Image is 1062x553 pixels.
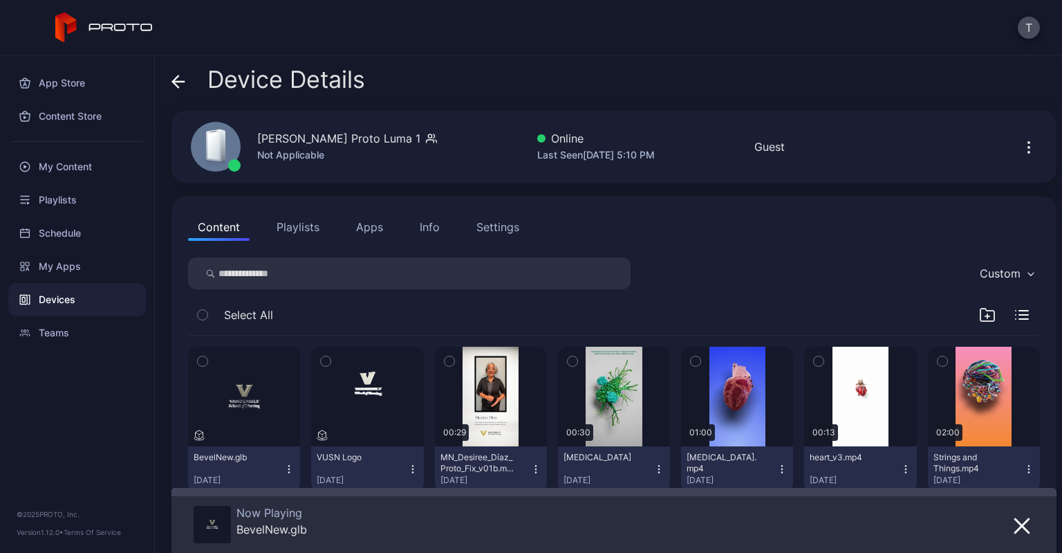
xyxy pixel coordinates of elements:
div: [PERSON_NAME] Proto Luma 1 [257,130,420,147]
div: Info [420,219,440,235]
div: Strings and Things.mp4 [933,452,1009,474]
button: Content [188,213,250,241]
a: My Content [8,150,146,183]
a: Devices [8,283,146,316]
div: VUSN Logo [317,452,393,463]
div: [DATE] [563,475,653,486]
span: Version 1.12.0 • [17,528,64,536]
div: [DATE] [317,475,407,486]
div: © 2025 PROTO, Inc. [17,509,138,520]
a: Terms Of Service [64,528,121,536]
span: Device Details [207,66,365,93]
a: Content Store [8,100,146,133]
div: [DATE] [933,475,1023,486]
div: Last Seen [DATE] 5:10 PM [537,147,655,163]
a: My Apps [8,250,146,283]
button: Custom [973,257,1040,289]
div: Online [537,130,655,147]
div: BevelNew.glb [194,452,270,463]
button: Apps [346,213,393,241]
div: Cancer Cell [563,452,640,463]
button: T [1018,17,1040,39]
button: MN_Desiree_Díaz_Proto_Fix_v01b.mp4[DATE] [435,446,547,491]
div: heart_v3.mp4 [810,452,886,463]
a: Teams [8,316,146,350]
div: BevelNew.glb [236,523,307,536]
div: MN_Desiree_Díaz_Proto_Fix_v01b.mp4 [440,452,516,474]
div: [DATE] [194,475,283,486]
span: Select All [224,307,273,323]
div: [DATE] [440,475,530,486]
div: Not Applicable [257,147,437,163]
div: Now Playing [236,506,307,520]
div: [DATE] [810,475,900,486]
div: Guest [754,138,785,155]
a: App Store [8,66,146,100]
div: [DATE] [687,475,776,486]
button: Playlists [267,213,329,241]
button: heart_v3.mp4[DATE] [804,446,916,491]
button: Info [410,213,449,241]
button: VUSN Logo[DATE] [311,446,423,491]
a: Playlists [8,183,146,217]
button: BevelNew.glb[DATE] [188,446,300,491]
div: Settings [476,219,519,235]
button: [MEDICAL_DATA][DATE] [558,446,670,491]
button: [MEDICAL_DATA].mp4[DATE] [681,446,793,491]
a: Schedule [8,217,146,250]
div: Human Heart.mp4 [687,452,763,474]
button: Strings and Things.mp4[DATE] [928,446,1040,491]
button: Settings [467,213,529,241]
div: Custom [980,266,1021,280]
